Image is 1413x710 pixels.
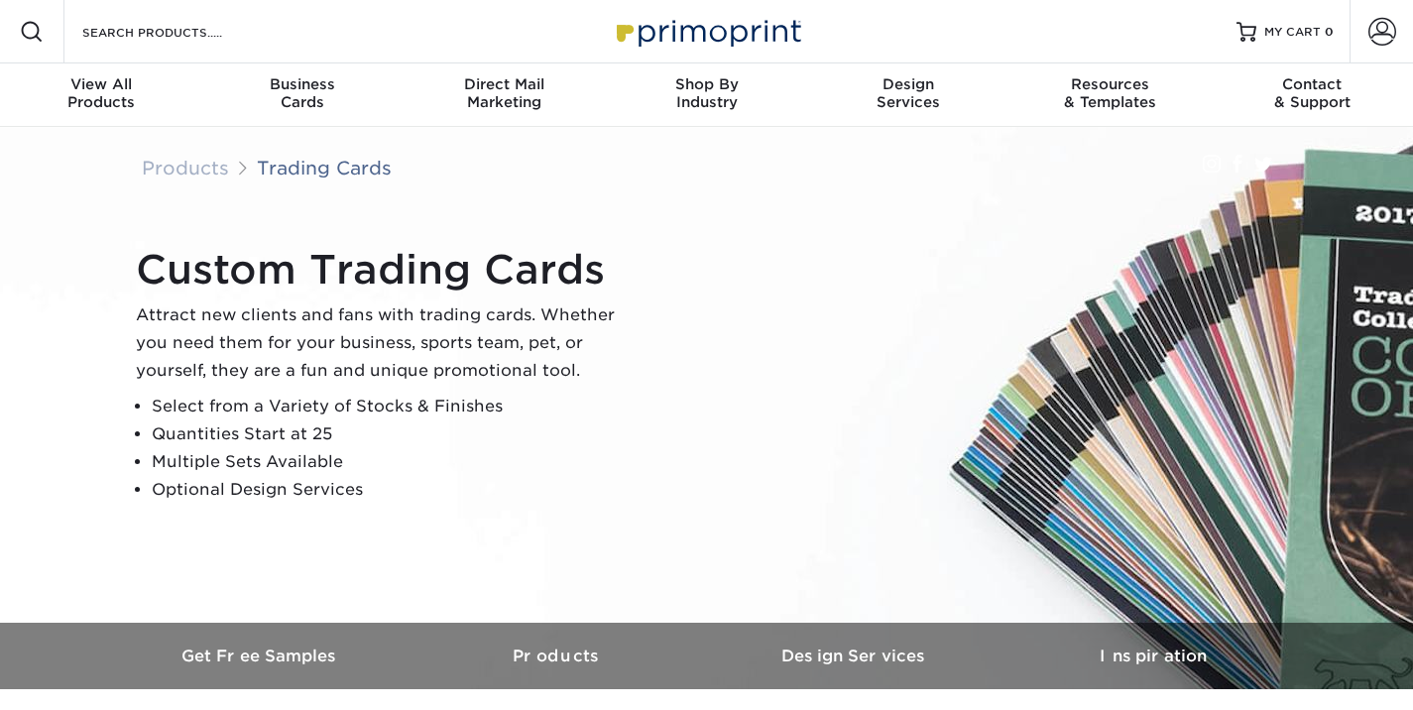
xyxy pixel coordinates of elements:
[112,623,410,689] a: Get Free Samples
[404,63,606,127] a: Direct MailMarketing
[257,157,392,178] a: Trading Cards
[1325,25,1334,39] span: 0
[606,75,808,93] span: Shop By
[80,20,274,44] input: SEARCH PRODUCTS.....
[707,647,1004,665] h3: Design Services
[152,393,632,420] li: Select from a Variety of Stocks & Finishes
[1004,623,1302,689] a: Inspiration
[202,75,405,93] span: Business
[136,246,632,294] h1: Custom Trading Cards
[807,75,1009,111] div: Services
[410,623,707,689] a: Products
[807,63,1009,127] a: DesignServices
[152,448,632,476] li: Multiple Sets Available
[1004,647,1302,665] h3: Inspiration
[404,75,606,111] div: Marketing
[1009,75,1212,93] span: Resources
[410,647,707,665] h3: Products
[1211,75,1413,93] span: Contact
[807,75,1009,93] span: Design
[202,63,405,127] a: BusinessCards
[142,157,229,178] a: Products
[1009,75,1212,111] div: & Templates
[404,75,606,93] span: Direct Mail
[1211,75,1413,111] div: & Support
[152,476,632,504] li: Optional Design Services
[606,75,808,111] div: Industry
[608,10,806,53] img: Primoprint
[707,623,1004,689] a: Design Services
[202,75,405,111] div: Cards
[1009,63,1212,127] a: Resources& Templates
[152,420,632,448] li: Quantities Start at 25
[606,63,808,127] a: Shop ByIndustry
[112,647,410,665] h3: Get Free Samples
[1211,63,1413,127] a: Contact& Support
[1264,24,1321,41] span: MY CART
[136,301,632,385] p: Attract new clients and fans with trading cards. Whether you need them for your business, sports ...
